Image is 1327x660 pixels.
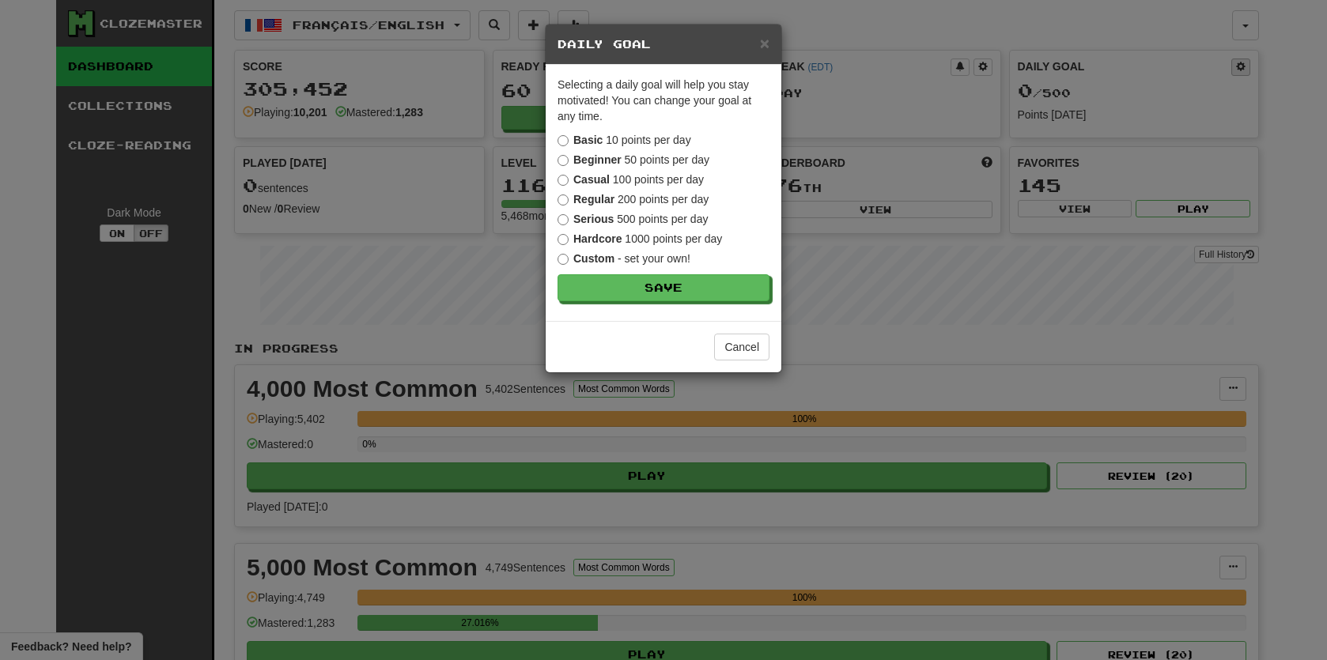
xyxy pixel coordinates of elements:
[558,211,708,227] label: 500 points per day
[558,135,569,146] input: Basic 10 points per day
[573,173,610,186] strong: Casual
[573,193,614,206] strong: Regular
[573,232,622,245] strong: Hardcore
[573,213,614,225] strong: Serious
[558,77,769,124] p: Selecting a daily goal will help you stay motivated ! You can change your goal at any time.
[573,153,622,166] strong: Beginner
[558,234,569,245] input: Hardcore 1000 points per day
[558,191,709,207] label: 200 points per day
[558,152,709,168] label: 50 points per day
[573,134,603,146] strong: Basic
[760,34,769,52] span: ×
[558,36,769,52] h5: Daily Goal
[714,334,769,360] button: Cancel
[558,231,722,247] label: 1000 points per day
[558,155,569,166] input: Beginner 50 points per day
[558,132,691,148] label: 10 points per day
[558,172,704,187] label: 100 points per day
[558,254,569,265] input: Custom - set your own!
[558,251,690,266] label: - set your own!
[573,252,614,265] strong: Custom
[558,194,569,206] input: Regular 200 points per day
[558,274,769,301] button: Save
[760,35,769,51] button: Close
[558,214,569,225] input: Serious 500 points per day
[558,175,569,186] input: Casual 100 points per day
